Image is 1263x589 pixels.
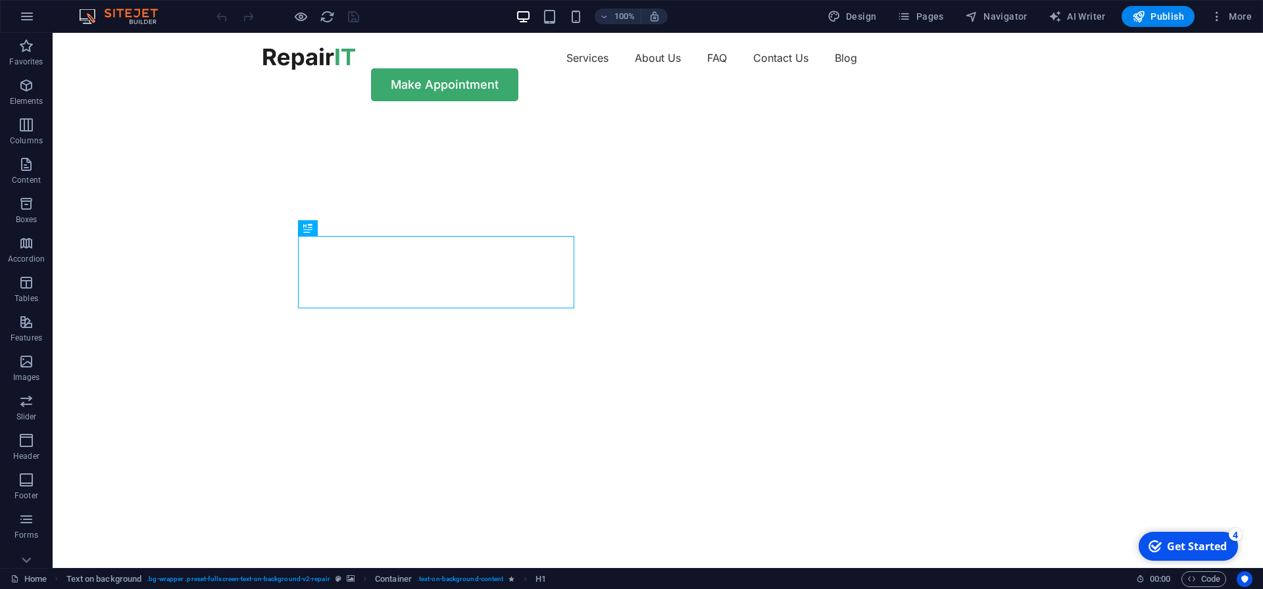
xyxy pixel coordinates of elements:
i: Reload page [320,9,335,24]
span: . text-on-background-content [417,571,504,587]
i: Element contains an animation [508,575,514,582]
a: Click to cancel selection. Double-click to open Pages [11,571,47,587]
div: Get Started [36,12,95,27]
nav: breadcrumb [66,571,546,587]
button: Pages [892,6,949,27]
h6: 100% [614,9,635,24]
span: Pages [897,10,943,23]
span: Design [828,10,877,23]
p: Footer [14,490,38,501]
button: 100% [595,9,641,24]
span: AI Writer [1049,10,1106,23]
img: Editor Logo [76,9,174,24]
button: More [1205,6,1257,27]
span: Code [1187,571,1220,587]
div: 4 [97,1,111,14]
div: Design (Ctrl+Alt+Y) [822,6,882,27]
p: Accordion [8,254,45,264]
span: Click to select. Double-click to edit [375,571,412,587]
span: . bg-wrapper .preset-fullscreen-text-on-background-v2-repair [147,571,330,587]
p: Columns [10,135,43,146]
span: 00 00 [1150,571,1170,587]
p: Forms [14,530,38,540]
button: Code [1181,571,1226,587]
p: Content [12,175,41,185]
button: Navigator [960,6,1033,27]
i: This element is a customizable preset [335,575,341,582]
div: Get Started 4 items remaining, 20% complete [7,5,107,34]
span: Click to select. Double-click to edit [535,571,546,587]
p: Header [13,451,39,461]
button: Click here to leave preview mode and continue editing [293,9,309,24]
button: Usercentrics [1237,571,1252,587]
span: Navigator [965,10,1028,23]
p: Slider [16,412,37,422]
p: Tables [14,293,38,304]
span: Publish [1132,10,1184,23]
button: AI Writer [1043,6,1111,27]
i: On resize automatically adjust zoom level to fit chosen device. [649,11,660,22]
p: Favorites [9,57,43,67]
p: Elements [10,96,43,106]
i: This element contains a background [347,575,355,582]
p: Images [13,372,40,383]
button: Design [822,6,882,27]
span: : [1159,574,1161,584]
span: More [1210,10,1252,23]
button: Publish [1122,6,1195,27]
p: Features [11,333,42,343]
span: Click to select. Double-click to edit [66,571,142,587]
p: Boxes [16,214,37,225]
button: reload [319,9,335,24]
h6: Session time [1136,571,1171,587]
